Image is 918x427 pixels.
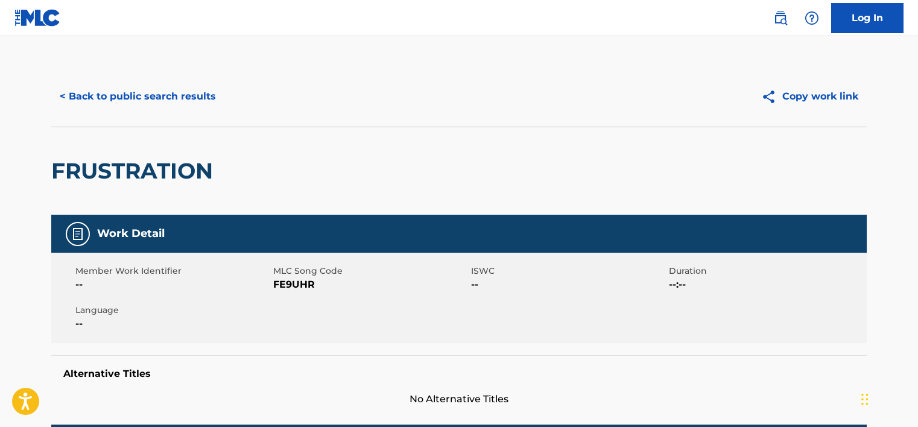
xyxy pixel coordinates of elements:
button: < Back to public search results [51,81,224,112]
img: MLC Logo [14,9,61,27]
span: Member Work Identifier [75,265,270,277]
a: Log In [831,3,904,33]
img: help [805,11,819,25]
span: -- [75,277,270,292]
span: -- [75,317,270,331]
span: MLC Song Code [273,265,468,277]
span: --:-- [669,277,864,292]
img: Copy work link [761,89,782,104]
span: Language [75,304,270,317]
img: search [773,11,788,25]
span: -- [471,277,666,292]
span: Duration [669,265,864,277]
img: Work Detail [71,227,85,241]
iframe: Chat Widget [858,369,918,427]
h5: Work Detail [97,227,165,241]
span: FE9UHR [273,277,468,292]
div: টেনে আনুন [861,381,869,417]
h2: FRUSTRATION [51,157,219,185]
div: চ্যাট উইজেট [858,369,918,427]
div: Help [800,6,824,30]
h5: Alternative Titles [63,368,855,380]
a: Public Search [768,6,793,30]
span: No Alternative Titles [51,392,867,406]
span: ISWC [471,265,666,277]
button: Copy work link [753,81,867,112]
